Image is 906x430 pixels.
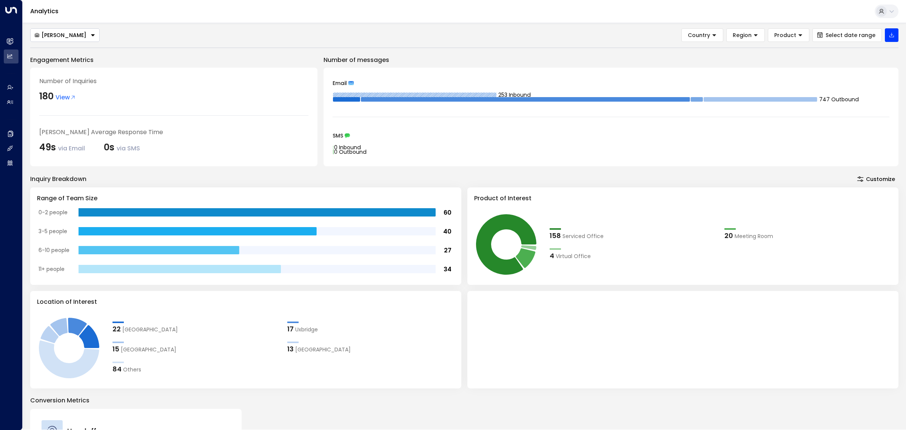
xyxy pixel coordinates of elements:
[295,326,318,334] span: Uxbridge
[287,324,294,334] div: 17
[295,346,351,354] span: Stockley Park
[112,344,119,354] div: 15
[826,32,875,38] span: Select date range
[681,28,723,42] button: Country
[112,324,280,334] div: 22Gracechurch Street
[444,246,451,255] tspan: 27
[324,56,898,65] p: Number of messages
[104,141,140,154] div: 0s
[444,208,451,217] tspan: 60
[39,246,69,254] tspan: 6-10 people
[112,364,280,374] div: 84Others
[34,32,86,39] div: [PERSON_NAME]
[39,128,308,137] div: [PERSON_NAME] Average Response Time
[112,324,121,334] div: 22
[112,364,122,374] div: 84
[556,252,591,260] span: Virtual Office
[30,28,100,42] button: [PERSON_NAME]
[550,230,717,241] div: 158Serviced Office
[30,7,59,15] a: Analytics
[121,346,176,354] span: Liverpool
[55,93,76,102] span: View
[30,396,898,405] p: Conversion Metrics
[39,77,308,86] div: Number of Inquiries
[474,194,892,203] h3: Product of Interest
[287,324,455,334] div: 17Uxbridge
[334,144,361,151] tspan: 0 Inbound
[819,96,859,103] tspan: 747 Outbound
[39,141,85,154] div: 49s
[768,28,809,42] button: Product
[688,32,710,39] span: Country
[122,326,178,334] span: Gracechurch Street
[812,28,882,42] button: Select date range
[550,251,717,261] div: 4Virtual Office
[854,174,898,184] button: Customize
[123,366,141,374] span: Others
[724,230,892,241] div: 20Meeting Room
[37,297,455,306] h3: Location of Interest
[334,148,367,156] tspan: 0 Outbound
[30,28,100,42] div: Button group with a nested menu
[58,144,85,153] span: via Email
[287,344,294,354] div: 13
[333,80,347,86] span: Email
[117,144,140,153] span: via SMS
[30,175,86,184] div: Inquiry Breakdown
[444,265,451,274] tspan: 34
[550,230,561,241] div: 158
[735,232,773,240] span: Meeting Room
[726,28,765,42] button: Region
[37,194,455,203] h3: Range of Team Size
[443,227,451,236] tspan: 40
[30,56,317,65] p: Engagement Metrics
[39,227,67,235] tspan: 3-5 people
[733,32,752,39] span: Region
[287,344,455,354] div: 13Stockley Park
[333,133,889,138] div: SMS
[39,265,65,273] tspan: 11+ people
[724,230,733,241] div: 20
[550,251,554,261] div: 4
[39,90,54,103] div: 180
[112,344,280,354] div: 15Liverpool
[39,209,68,216] tspan: 0-2 people
[498,91,531,99] tspan: 253 Inbound
[562,232,604,240] span: Serviced Office
[774,32,796,39] span: Product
